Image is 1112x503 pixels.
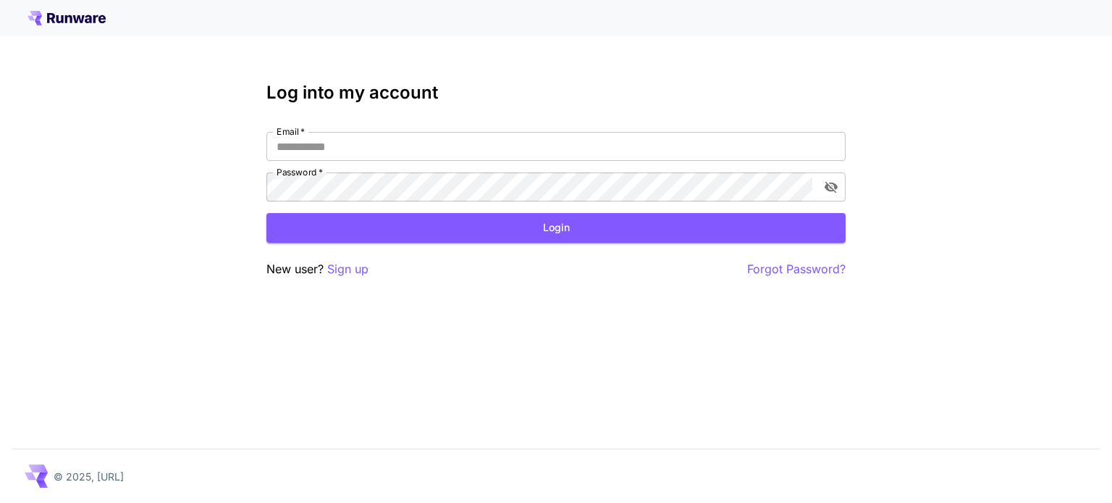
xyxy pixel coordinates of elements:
[54,469,124,484] p: © 2025, [URL]
[327,260,368,278] button: Sign up
[277,166,323,178] label: Password
[277,125,305,138] label: Email
[266,260,368,278] p: New user?
[266,213,846,243] button: Login
[266,83,846,103] h3: Log into my account
[818,174,844,200] button: toggle password visibility
[747,260,846,278] button: Forgot Password?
